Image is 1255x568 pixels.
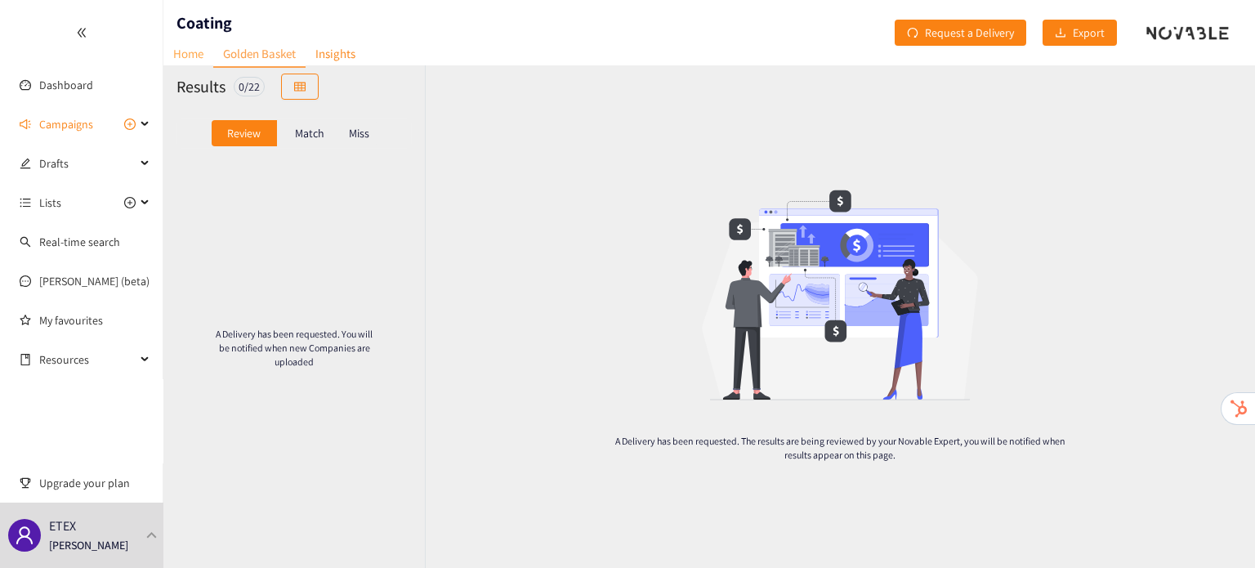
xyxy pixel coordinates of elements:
a: Golden Basket [213,41,306,68]
span: redo [907,27,918,40]
a: [PERSON_NAME] (beta) [39,274,150,288]
div: 0 / 22 [234,77,265,96]
p: A Delivery has been requested. The results are being reviewed by your Novable Expert, you will be... [601,434,1079,462]
span: Upgrade your plan [39,467,150,499]
span: Resources [39,343,136,376]
a: Home [163,41,213,66]
span: book [20,354,31,365]
a: My favourites [39,304,150,337]
a: Dashboard [39,78,93,92]
span: trophy [20,477,31,489]
span: Lists [39,186,61,219]
p: [PERSON_NAME] [49,536,128,554]
p: A Delivery has been requested. You will be notified when new Companies are uploaded [216,327,373,369]
span: Campaigns [39,108,93,141]
span: edit [20,158,31,169]
iframe: Chat Widget [1173,490,1255,568]
span: plus-circle [124,119,136,130]
span: table [294,81,306,94]
a: Insights [306,41,365,66]
span: Drafts [39,147,136,180]
p: Miss [349,127,369,140]
span: unordered-list [20,197,31,208]
span: sound [20,119,31,130]
span: Export [1073,24,1105,42]
span: Request a Delivery [925,24,1014,42]
p: Review [227,127,261,140]
span: double-left [76,27,87,38]
button: downloadExport [1043,20,1117,46]
p: Match [295,127,324,140]
span: user [15,526,34,545]
a: Real-time search [39,235,120,249]
h1: Coating [176,11,232,34]
span: plus-circle [124,197,136,208]
h2: Results [176,75,226,98]
span: download [1055,27,1066,40]
p: ETEX [49,516,76,536]
button: table [281,74,319,100]
button: redoRequest a Delivery [895,20,1026,46]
